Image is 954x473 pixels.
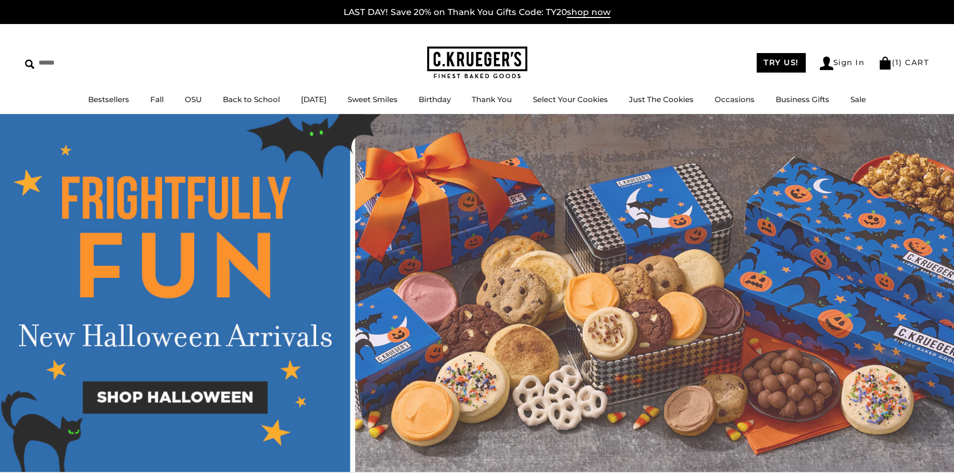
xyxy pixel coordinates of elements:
span: 1 [895,58,899,67]
a: Select Your Cookies [533,95,608,104]
a: (1) CART [878,58,929,67]
a: Sign In [820,57,865,70]
a: Birthday [419,95,451,104]
a: OSU [185,95,202,104]
img: C.KRUEGER'S [427,47,527,79]
input: Search [25,55,144,71]
a: Sale [850,95,866,104]
a: Fall [150,95,164,104]
img: Bag [878,57,892,70]
img: Search [25,60,35,69]
a: TRY US! [757,53,806,73]
a: Business Gifts [776,95,829,104]
a: Sweet Smiles [348,95,398,104]
a: Just The Cookies [629,95,694,104]
a: [DATE] [301,95,327,104]
a: Thank You [472,95,512,104]
span: shop now [567,7,610,18]
img: Account [820,57,833,70]
a: LAST DAY! Save 20% on Thank You Gifts Code: TY20shop now [344,7,610,18]
a: Back to School [223,95,280,104]
a: Occasions [715,95,755,104]
a: Bestsellers [88,95,129,104]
